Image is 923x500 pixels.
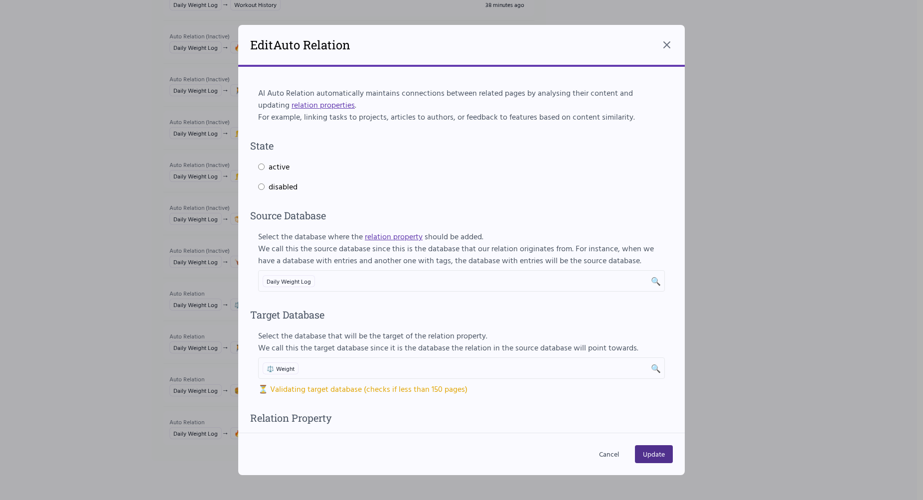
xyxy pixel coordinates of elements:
h4: Source Database [250,208,673,222]
button: 🔍 [651,275,661,287]
div: ⏳ Validating target database (checks if less than 150 pages) [258,383,665,395]
a: relation properties [292,99,355,111]
input: disabled [258,183,265,190]
span: Daily Weight Log [263,275,315,287]
span: disabled [269,180,298,192]
p: We call this the target database since it is the database the relation in the source database wil... [258,341,665,353]
h4: Relation Property [250,411,673,425]
h4: State [250,139,673,153]
p: For example, linking tasks to projects, articles to authors, or feedback to features based on con... [258,111,665,123]
h4: Target Database [250,308,673,322]
p: Select the database where the should be added. [258,230,665,242]
p: We call this the source database since this is the database that our relation originates from. Fo... [258,242,665,266]
button: Cancel [591,445,627,463]
button: 🔍 [651,362,661,374]
h2: Edit Auto Relation [250,37,350,53]
span: active [269,161,290,172]
p: AI Auto Relation automatically maintains connections between related pages by analysing their con... [258,87,665,111]
span: Weight [263,362,299,374]
a: relation property [365,230,423,242]
button: Update [635,445,673,463]
input: active [258,164,265,170]
p: Select the database that will be the target of the relation property. [258,330,665,341]
span: ⚖️ [267,364,274,372]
